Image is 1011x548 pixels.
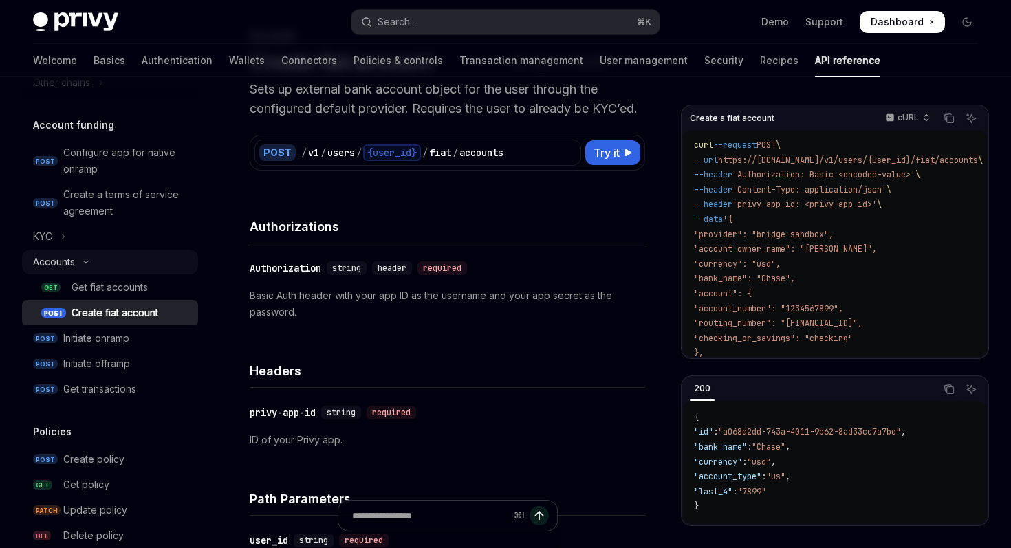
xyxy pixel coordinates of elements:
p: cURL [898,112,919,123]
div: v1 [308,146,319,160]
span: "bank_name" [694,441,747,452]
div: users [327,146,355,160]
span: PATCH [33,505,61,516]
span: "routing_number": "[FINANCIAL_ID]", [694,318,862,329]
span: 'privy-app-id: <privy-app-id>' [732,199,877,210]
span: POST [33,384,58,395]
span: POST [33,359,58,369]
div: {user_id} [363,144,421,161]
span: POST [33,156,58,166]
span: "id" [694,426,713,437]
h4: Path Parameters [250,490,645,508]
span: "currency": "usd", [694,259,781,270]
span: "a068d2dd-743a-4011-9b62-8ad33cc7a7be" [718,426,901,437]
span: POST [757,140,776,151]
span: Create a fiat account [690,113,774,124]
span: GET [33,480,52,490]
span: DEL [33,531,51,541]
span: --request [713,140,757,151]
span: "provider": "bridge-sandbox", [694,229,834,240]
div: required [417,261,467,275]
h4: Authorizations [250,217,645,236]
span: POST [33,454,58,465]
div: / [301,146,307,160]
div: / [422,146,428,160]
span: "checking_or_savings": "checking" [694,333,853,344]
button: Try it [585,140,640,165]
span: } [694,501,699,512]
a: Security [704,44,743,77]
span: , [785,441,790,452]
a: Policies & controls [354,44,443,77]
div: 200 [690,380,715,397]
a: POSTGet transactions [22,377,198,402]
a: POSTInitiate onramp [22,326,198,351]
button: Ask AI [962,380,980,398]
button: Toggle Accounts section [22,250,198,274]
div: KYC [33,228,52,245]
span: "bank_name": "Chase", [694,273,795,284]
h4: Headers [250,362,645,380]
div: privy-app-id [250,406,316,419]
span: }, [694,347,704,358]
span: curl [694,140,713,151]
span: "account_number": "1234567899", [694,303,843,314]
div: Create fiat account [72,305,158,321]
div: Delete policy [63,527,124,544]
span: : [747,441,752,452]
div: / [356,146,362,160]
button: Toggle dark mode [956,11,978,33]
span: GET [41,283,61,293]
span: "account_type" [694,471,761,482]
button: cURL [878,107,936,130]
span: { [694,412,699,423]
span: \ [915,169,920,180]
a: POSTConfigure app for native onramp [22,140,198,182]
span: "last_4" [694,486,732,497]
a: POSTCreate policy [22,447,198,472]
a: Transaction management [459,44,583,77]
div: Get policy [63,476,109,493]
button: Toggle KYC section [22,224,198,249]
span: string [327,407,356,418]
div: Create a terms of service agreement [63,186,190,219]
button: Copy the contents from the code block [940,380,958,398]
div: fiat [429,146,451,160]
div: Initiate offramp [63,355,130,372]
p: Sets up external bank account object for the user through the configured default provider. Requir... [250,80,645,118]
span: , [901,426,906,437]
button: Send message [530,506,549,525]
span: header [378,263,406,274]
div: Configure app for native onramp [63,144,190,177]
span: : [732,486,737,497]
h5: Account funding [33,117,114,133]
a: Dashboard [860,11,945,33]
span: "account": { [694,288,752,299]
span: 'Authorization: Basic <encoded-value>' [732,169,915,180]
span: --header [694,184,732,195]
div: POST [259,144,296,161]
p: Basic Auth header with your app ID as the username and your app secret as the password. [250,287,645,320]
span: --data [694,214,723,225]
span: , [771,457,776,468]
span: --header [694,169,732,180]
span: 'Content-Type: application/json' [732,184,887,195]
a: Recipes [760,44,798,77]
a: Authentication [142,44,213,77]
span: : [761,471,766,482]
div: Create policy [63,451,124,468]
div: required [367,406,416,419]
div: Update policy [63,502,127,518]
a: GETGet fiat accounts [22,275,198,300]
span: POST [41,308,66,318]
a: POSTCreate a terms of service agreement [22,182,198,223]
div: Accounts [33,254,75,270]
span: \ [887,184,891,195]
a: PATCHUpdate policy [22,498,198,523]
span: : [742,457,747,468]
div: Initiate onramp [63,330,129,347]
div: Get fiat accounts [72,279,148,296]
span: string [332,263,361,274]
span: "us" [766,471,785,482]
a: Welcome [33,44,77,77]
